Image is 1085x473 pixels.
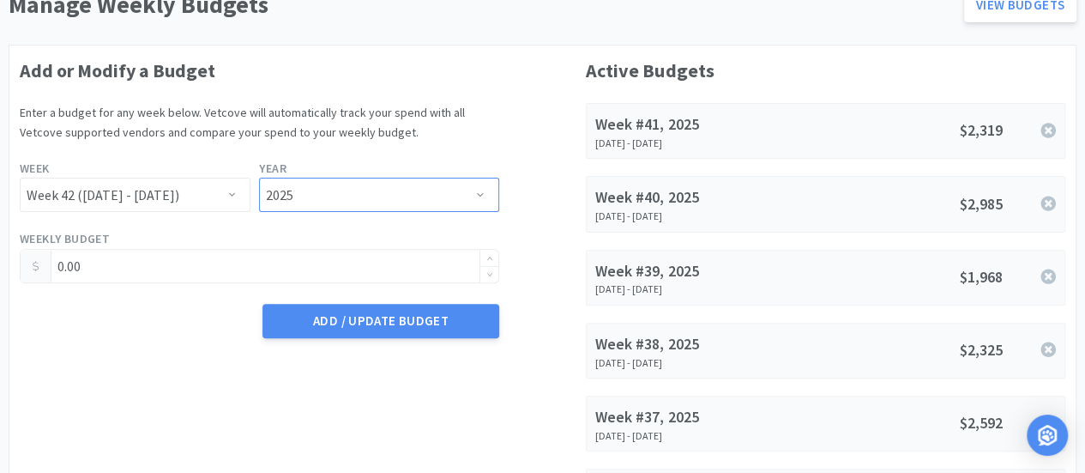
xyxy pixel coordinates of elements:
[595,185,799,210] div: Week #40, 2025
[595,405,799,430] div: Week #37, 2025
[595,430,799,442] div: [DATE] - [DATE]
[20,58,215,82] strong: Add or Modify a Budget
[960,194,1003,214] span: $2,985
[480,250,498,266] span: Increase Value
[595,332,799,357] div: Week #38, 2025
[259,159,286,178] label: Year
[960,120,1003,140] span: $2,319
[960,413,1003,433] span: $2,592
[486,256,492,262] i: icon: up
[1027,415,1068,456] div: Open Intercom Messenger
[20,103,499,142] p: Enter a budget for any week below. Vetcove will automatically track your spend with all Vetcove s...
[595,283,799,295] div: [DATE] - [DATE]
[595,259,799,284] div: Week #39, 2025
[480,266,498,282] span: Decrease Value
[595,357,799,369] div: [DATE] - [DATE]
[595,137,799,149] div: [DATE] - [DATE]
[20,159,50,178] label: Week
[486,271,492,277] i: icon: down
[586,58,714,82] strong: Active Budgets
[20,229,110,248] label: Weekly Budget
[960,340,1003,360] span: $2,325
[595,112,799,137] div: Week #41, 2025
[262,304,498,338] button: Add / Update Budget
[960,267,1003,287] span: $1,968
[595,210,799,222] div: [DATE] - [DATE]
